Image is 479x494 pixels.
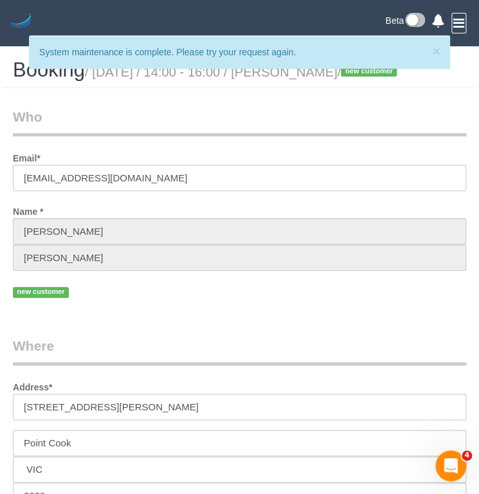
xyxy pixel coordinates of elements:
label: Address* [3,376,62,394]
span: × [432,44,440,59]
legend: Who [13,107,466,136]
img: Automaid Logo [8,13,33,31]
input: Last Name* [13,244,466,271]
img: New interface [404,13,425,30]
input: First Name* [13,218,466,244]
a: Beta [385,13,425,30]
input: Email* [13,165,466,191]
label: Email* [3,147,50,165]
button: Close [432,44,440,58]
span: new customer [13,287,69,297]
iframe: Intercom live chat [435,450,466,481]
p: System maintenance is complete. Please try your request again. [39,46,427,59]
input: Suburb* [13,430,466,456]
span: 4 [462,450,472,461]
label: Name * [3,201,53,218]
legend: Where [13,336,466,365]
